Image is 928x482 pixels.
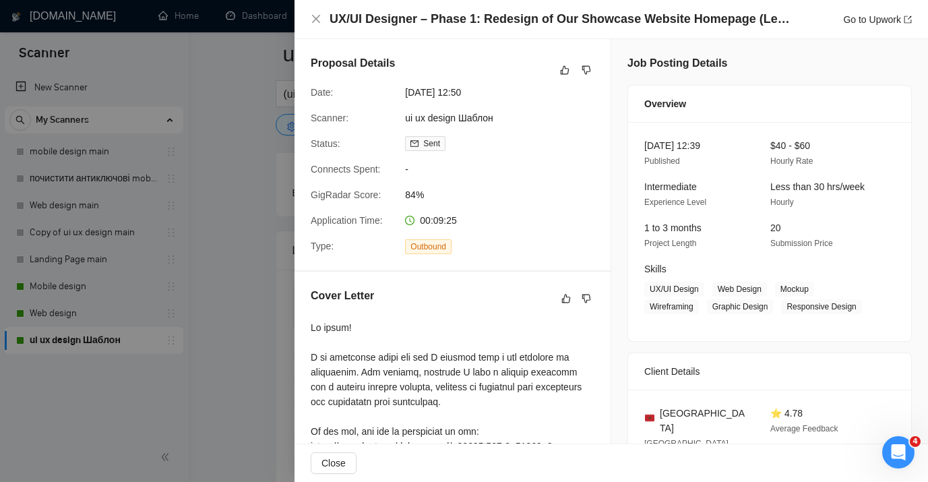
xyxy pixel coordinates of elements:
[578,291,594,307] button: dislike
[420,215,457,226] span: 00:09:25
[910,436,921,447] span: 4
[311,138,340,149] span: Status:
[770,181,865,192] span: Less than 30 hrs/week
[644,239,696,248] span: Project Length
[405,111,607,125] span: ui ux design Шаблон
[330,11,795,28] h4: UX/UI Designer – Phase 1: Redesign of Our Showcase Website Homepage (Lead Generation)
[311,55,395,71] h5: Proposal Details
[423,139,440,148] span: Sent
[311,164,381,175] span: Connects Spent:
[582,65,591,76] span: dislike
[321,456,346,471] span: Close
[561,293,571,304] span: like
[627,55,727,71] h5: Job Posting Details
[311,452,357,474] button: Close
[770,424,838,433] span: Average Feedback
[645,413,654,423] img: 🇲🇦
[781,299,861,314] span: Responsive Design
[775,282,814,297] span: Mockup
[578,62,594,78] button: dislike
[644,282,704,297] span: UX/UI Design
[311,87,333,98] span: Date:
[843,14,912,25] a: Go to Upworkexport
[770,198,794,207] span: Hourly
[644,299,699,314] span: Wireframing
[405,85,607,100] span: [DATE] 12:50
[311,215,383,226] span: Application Time:
[311,13,321,25] button: Close
[644,222,702,233] span: 1 to 3 months
[707,299,774,314] span: Graphic Design
[770,222,781,233] span: 20
[770,408,803,419] span: ⭐ 4.78
[405,239,452,254] span: Outbound
[644,96,686,111] span: Overview
[560,65,569,76] span: like
[311,189,381,200] span: GigRadar Score:
[582,293,591,304] span: dislike
[904,16,912,24] span: export
[770,156,813,166] span: Hourly Rate
[644,353,895,390] div: Client Details
[405,216,414,225] span: clock-circle
[410,140,419,148] span: mail
[660,406,749,435] span: [GEOGRAPHIC_DATA]
[882,436,915,469] iframe: Intercom live chat
[311,113,348,123] span: Scanner:
[311,13,321,24] span: close
[405,187,607,202] span: 84%
[311,288,374,304] h5: Cover Letter
[644,198,706,207] span: Experience Level
[558,291,574,307] button: like
[405,162,607,177] span: -
[311,241,334,251] span: Type:
[644,181,697,192] span: Intermediate
[644,264,667,274] span: Skills
[770,239,833,248] span: Submission Price
[644,140,700,151] span: [DATE] 12:39
[770,140,810,151] span: $40 - $60
[644,439,729,464] span: [GEOGRAPHIC_DATA] 10:46 AM
[644,156,680,166] span: Published
[557,62,573,78] button: like
[712,282,767,297] span: Web Design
